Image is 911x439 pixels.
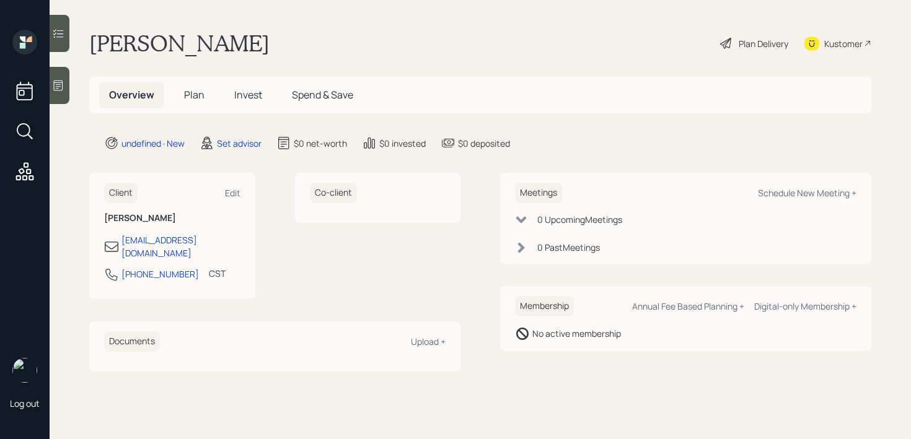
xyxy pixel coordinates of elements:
[310,183,357,203] h6: Co-client
[292,88,353,102] span: Spend & Save
[89,30,270,57] h1: [PERSON_NAME]
[532,327,621,340] div: No active membership
[537,241,600,254] div: 0 Past Meeting s
[458,137,510,150] div: $0 deposited
[217,137,262,150] div: Set advisor
[294,137,347,150] div: $0 net-worth
[104,183,138,203] h6: Client
[824,37,863,50] div: Kustomer
[234,88,262,102] span: Invest
[379,137,426,150] div: $0 invested
[109,88,154,102] span: Overview
[121,233,240,259] div: [EMAIL_ADDRESS][DOMAIN_NAME]
[121,267,199,280] div: [PHONE_NUMBER]
[12,358,37,383] img: retirable_logo.png
[10,398,40,409] div: Log out
[515,183,562,203] h6: Meetings
[758,187,856,199] div: Schedule New Meeting +
[537,213,622,226] div: 0 Upcoming Meeting s
[225,187,240,199] div: Edit
[104,331,160,352] h6: Documents
[121,137,185,150] div: undefined · New
[632,300,744,312] div: Annual Fee Based Planning +
[184,88,205,102] span: Plan
[515,296,574,316] h6: Membership
[739,37,788,50] div: Plan Delivery
[411,336,446,347] div: Upload +
[209,267,226,280] div: CST
[104,213,240,224] h6: [PERSON_NAME]
[754,300,856,312] div: Digital-only Membership +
